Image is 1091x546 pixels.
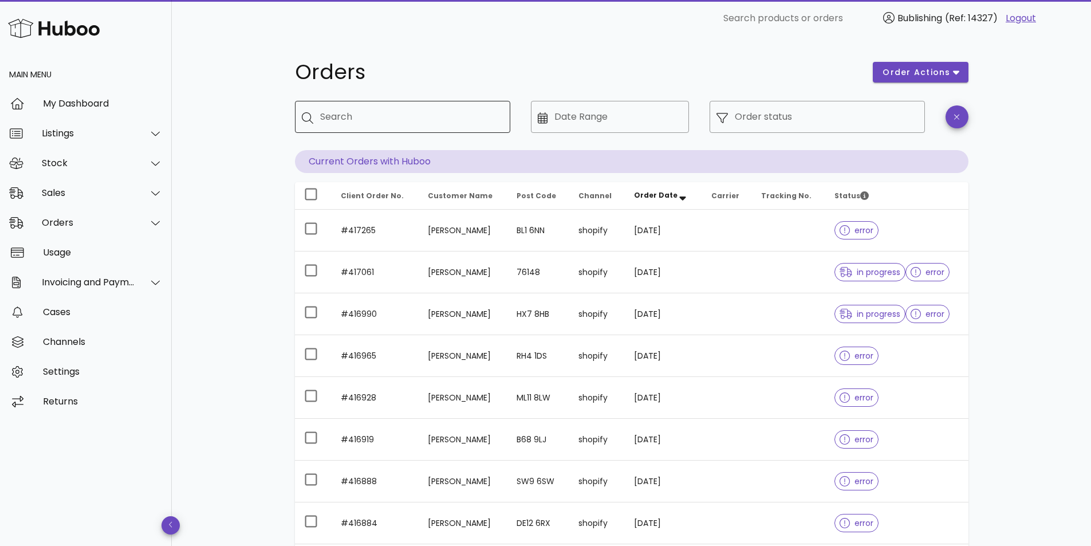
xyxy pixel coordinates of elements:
[569,335,624,377] td: shopify
[911,268,944,276] span: error
[295,62,860,83] h1: Orders
[569,461,624,502] td: shopify
[840,268,900,276] span: in progress
[569,293,624,335] td: shopify
[332,252,419,293] td: #417061
[840,519,873,527] span: error
[840,435,873,443] span: error
[625,377,702,419] td: [DATE]
[625,210,702,252] td: [DATE]
[752,182,826,210] th: Tracking No.
[428,191,493,201] span: Customer Name
[507,182,569,210] th: Post Code
[569,252,624,293] td: shopify
[517,191,556,201] span: Post Code
[507,335,569,377] td: RH4 1DS
[625,335,702,377] td: [DATE]
[42,217,135,228] div: Orders
[625,252,702,293] td: [DATE]
[840,310,900,318] span: in progress
[42,277,135,288] div: Invoicing and Payments
[42,158,135,168] div: Stock
[873,62,968,83] button: order actions
[945,11,998,25] span: (Ref: 14327)
[43,396,163,407] div: Returns
[507,377,569,419] td: ML11 8LW
[625,419,702,461] td: [DATE]
[332,293,419,335] td: #416990
[419,335,507,377] td: [PERSON_NAME]
[578,191,612,201] span: Channel
[507,502,569,544] td: DE12 6RX
[43,366,163,377] div: Settings
[711,191,739,201] span: Carrier
[507,252,569,293] td: 76148
[840,477,873,485] span: error
[419,461,507,502] td: [PERSON_NAME]
[43,98,163,109] div: My Dashboard
[419,182,507,210] th: Customer Name
[882,66,951,78] span: order actions
[625,293,702,335] td: [DATE]
[569,502,624,544] td: shopify
[840,394,873,402] span: error
[911,310,944,318] span: error
[332,502,419,544] td: #416884
[419,293,507,335] td: [PERSON_NAME]
[419,502,507,544] td: [PERSON_NAME]
[419,210,507,252] td: [PERSON_NAME]
[897,11,942,25] span: Bublishing
[834,191,869,201] span: Status
[507,293,569,335] td: HX7 8HB
[42,128,135,139] div: Listings
[507,419,569,461] td: B68 9LJ
[419,419,507,461] td: [PERSON_NAME]
[569,419,624,461] td: shopify
[295,150,968,173] p: Current Orders with Huboo
[1006,11,1036,25] a: Logout
[332,377,419,419] td: #416928
[332,461,419,502] td: #416888
[43,247,163,258] div: Usage
[332,419,419,461] td: #416919
[634,190,678,200] span: Order Date
[625,182,702,210] th: Order Date: Sorted descending. Activate to remove sorting.
[8,16,100,41] img: Huboo Logo
[625,461,702,502] td: [DATE]
[507,461,569,502] td: SW9 6SW
[625,502,702,544] td: [DATE]
[569,377,624,419] td: shopify
[840,352,873,360] span: error
[761,191,812,201] span: Tracking No.
[569,182,624,210] th: Channel
[419,377,507,419] td: [PERSON_NAME]
[825,182,968,210] th: Status
[332,210,419,252] td: #417265
[332,335,419,377] td: #416965
[569,210,624,252] td: shopify
[43,336,163,347] div: Channels
[341,191,404,201] span: Client Order No.
[332,182,419,210] th: Client Order No.
[42,187,135,198] div: Sales
[702,182,752,210] th: Carrier
[507,210,569,252] td: BL1 6NN
[43,307,163,317] div: Cases
[419,252,507,293] td: [PERSON_NAME]
[840,226,873,234] span: error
